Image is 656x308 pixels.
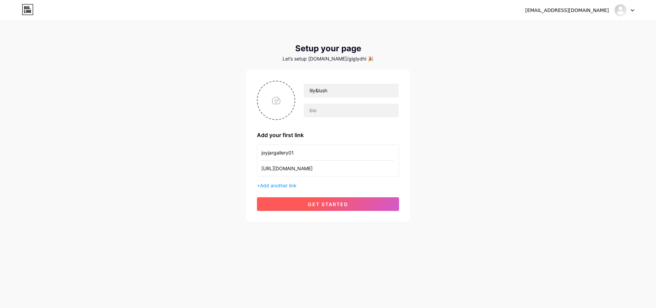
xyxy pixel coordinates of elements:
[525,7,609,14] div: [EMAIL_ADDRESS][DOMAIN_NAME]
[257,182,399,189] div: +
[308,201,348,207] span: get started
[304,104,399,117] input: bio
[257,197,399,211] button: get started
[257,131,399,139] div: Add your first link
[260,183,297,188] span: Add another link
[261,161,395,176] input: URL (https://instagram.com/yourname)
[246,44,410,53] div: Setup your page
[261,145,395,160] input: Link name (My Instagram)
[246,56,410,62] div: Let’s setup [DOMAIN_NAME]/giglydhi 🎉
[614,4,627,17] img: giglydhi
[304,84,399,97] input: Your name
